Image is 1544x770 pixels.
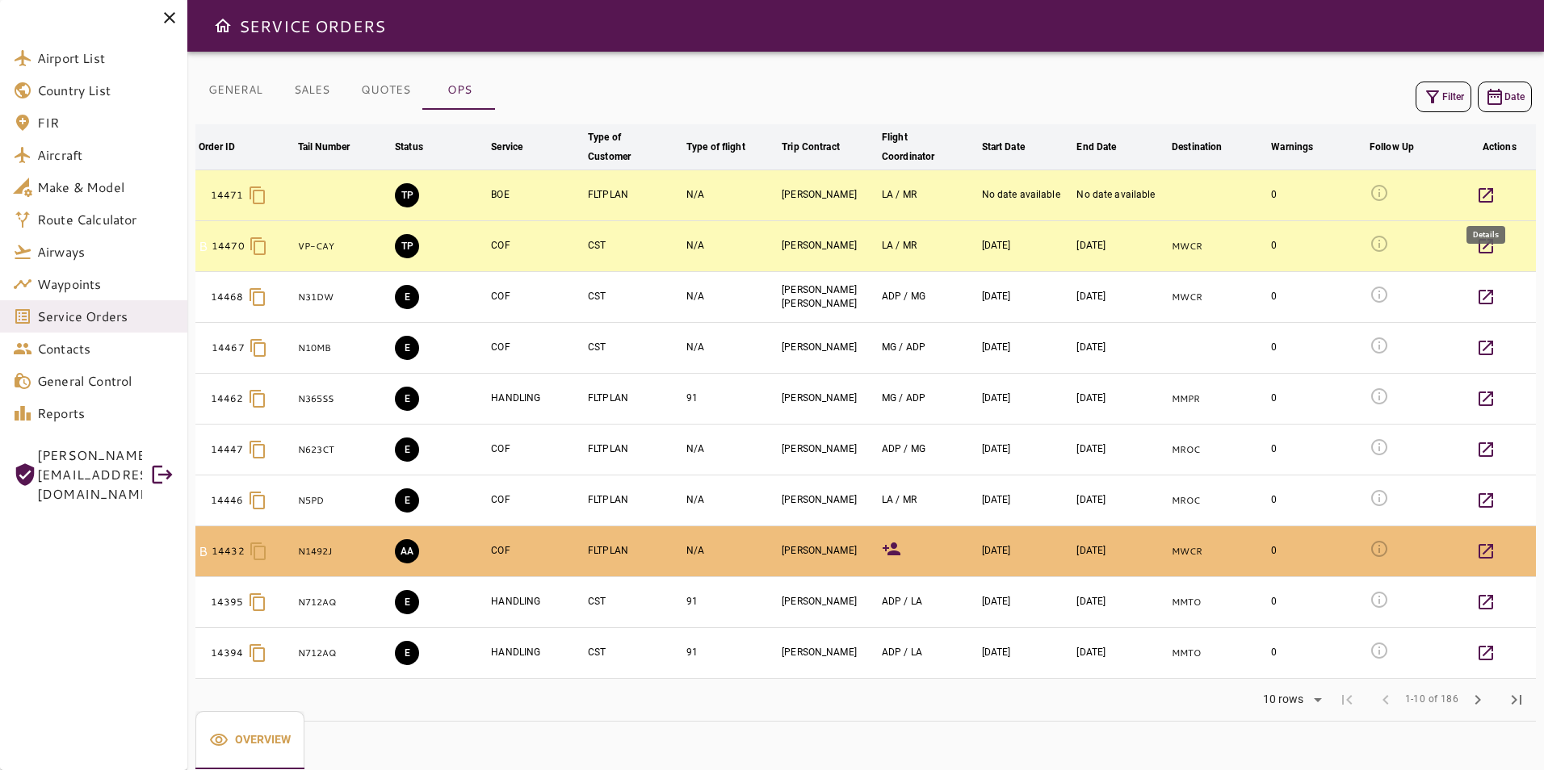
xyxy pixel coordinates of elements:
[979,425,1074,475] td: [DATE]
[298,137,371,157] span: Tail Number
[1468,690,1487,709] span: chevron_right
[683,475,778,526] td: N/A
[37,242,174,262] span: Airways
[782,137,861,157] span: Trip Contract
[423,71,496,110] button: OPS
[683,628,778,679] td: 91
[1073,475,1168,526] td: [DATE]
[395,539,419,563] button: AWAITING ASSIGNMENT
[778,475,879,526] td: [PERSON_NAME]
[1271,137,1313,157] div: Warnings
[882,391,975,405] div: MARISELA GONZALEZ, ADRIANA DEL POZO
[1466,227,1505,266] button: Details
[982,137,1046,157] span: Start Date
[488,425,585,475] td: COF
[1271,137,1334,157] span: Warnings
[778,628,879,679] td: [PERSON_NAME]
[298,240,388,253] p: VP-CAY
[1271,391,1363,405] div: 0
[1172,494,1265,508] p: MROC
[211,442,244,457] p: 14447
[778,272,879,323] td: [PERSON_NAME] [PERSON_NAME]
[488,374,585,425] td: HANDLING
[37,210,174,229] span: Route Calculator
[37,371,174,391] span: General Control
[1271,595,1363,609] div: 0
[1466,430,1505,469] button: Details
[1271,442,1363,456] div: 0
[1271,188,1363,202] div: 0
[199,137,235,157] div: Order ID
[1073,526,1168,577] td: [DATE]
[778,526,879,577] td: [PERSON_NAME]
[1172,240,1265,253] p: MWCR
[37,48,174,68] span: Airport List
[683,374,778,425] td: 91
[1073,221,1168,272] td: [DATE]
[585,374,683,425] td: FLTPLAN
[488,577,585,628] td: HANDLING
[348,71,423,110] button: QUOTES
[585,323,683,374] td: CST
[1076,137,1137,157] span: End Date
[1271,646,1363,659] div: 0
[882,290,975,303] div: ADRIANA DEL POZO, MARISELA GONZALEZ
[1366,680,1405,719] span: Previous Page
[212,239,245,253] p: 14470
[488,526,585,577] td: COF
[1271,544,1363,558] div: 0
[686,137,745,157] div: Type of flight
[1172,137,1222,157] div: Destination
[199,542,208,561] p: B
[395,137,423,157] div: Status
[979,272,1074,323] td: [DATE]
[588,128,659,166] div: Type of Customer
[275,71,348,110] button: SALES
[1073,323,1168,374] td: [DATE]
[395,437,419,462] button: EXECUTION
[1172,596,1265,609] p: MMTO
[778,374,879,425] td: [PERSON_NAME]
[683,170,778,221] td: N/A
[211,646,244,660] p: 14394
[882,493,975,507] div: LAURA ALONSO, MICHELLE RAMOS
[195,71,496,110] div: basic tabs example
[488,221,585,272] td: COF
[1370,137,1435,157] span: Follow Up
[199,137,256,157] span: Order ID
[395,285,419,309] button: EXECUTION
[1416,82,1471,112] button: Filter
[1271,239,1363,253] div: 0
[778,170,879,221] td: [PERSON_NAME]
[1073,374,1168,425] td: [DATE]
[395,641,419,665] button: EXECUTION
[683,323,778,374] td: N/A
[585,221,683,272] td: CST
[211,595,244,609] p: 14395
[778,323,879,374] td: [PERSON_NAME]
[1172,291,1265,304] p: MWCR
[37,307,174,326] span: Service Orders
[298,596,388,609] p: N712AQ
[195,71,275,110] button: GENERAL
[211,391,244,406] p: 14462
[1076,137,1116,157] div: End Date
[199,338,208,358] p: B
[683,221,778,272] td: N/A
[585,272,683,323] td: CST
[37,404,174,423] span: Reports
[1172,443,1265,457] p: MROC
[1466,532,1505,571] button: Details
[37,274,174,294] span: Waypoints
[1478,82,1532,112] button: Date
[212,544,245,559] p: 14432
[1073,577,1168,628] td: [DATE]
[982,137,1025,157] div: Start Date
[1073,628,1168,679] td: [DATE]
[488,272,585,323] td: COF
[395,590,419,614] button: EXECUTION
[979,170,1074,221] td: No date available
[1271,493,1363,507] div: 0
[882,646,975,659] div: ADRIANA DEL POZO, LAURA ALONSO
[1073,170,1168,221] td: No date available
